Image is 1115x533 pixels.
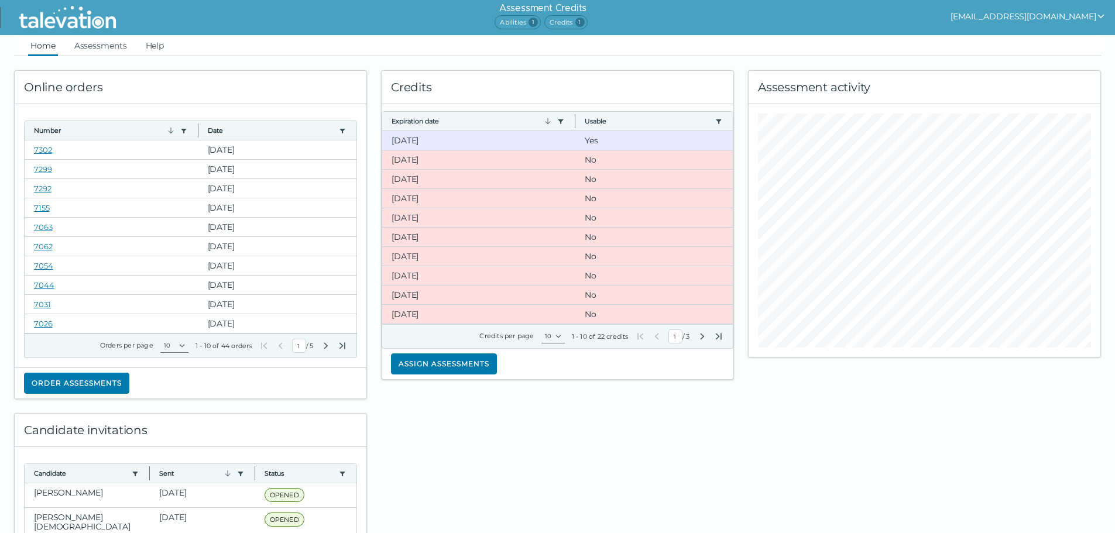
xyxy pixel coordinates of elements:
button: Next Page [698,332,707,341]
clr-dg-cell: [DATE] [382,247,575,266]
button: Expiration date [392,116,553,126]
div: Candidate invitations [15,414,366,447]
clr-dg-cell: [DATE] [382,131,575,150]
a: 7299 [34,164,52,174]
button: Status [265,469,334,478]
button: Number [34,126,176,135]
clr-dg-cell: [DATE] [382,208,575,227]
clr-dg-cell: [DATE] [382,305,575,324]
clr-dg-cell: [DATE] [382,189,575,208]
a: 7054 [34,261,53,270]
button: Previous Page [276,341,285,350]
clr-dg-cell: No [575,305,733,324]
span: 1 [529,18,538,27]
clr-dg-cell: [DATE] [198,276,357,294]
a: 7063 [34,222,53,232]
clr-dg-cell: [DATE] [382,170,575,188]
a: 7031 [34,300,51,309]
clr-dg-cell: No [575,208,733,227]
clr-dg-cell: [DATE] [198,237,357,256]
a: 7026 [34,319,53,328]
clr-dg-cell: No [575,228,733,246]
button: Candidate [34,469,127,478]
button: Assign assessments [391,353,497,374]
clr-dg-cell: [DATE] [198,160,357,178]
button: Column resize handle [194,118,202,143]
input: Current Page [292,339,306,353]
clr-dg-cell: [DATE] [198,314,357,333]
button: Column resize handle [571,108,579,133]
a: 7292 [34,184,52,193]
span: Abilities [495,15,541,29]
button: Sent [159,469,232,478]
clr-dg-cell: [PERSON_NAME] [25,483,150,507]
div: 1 - 10 of 44 orders [195,341,252,350]
div: 1 - 10 of 22 credits [572,332,629,341]
label: Orders per page [100,341,153,349]
clr-dg-cell: No [575,247,733,266]
label: Credits per page [479,332,534,340]
a: 7062 [34,242,53,251]
span: Total Pages [308,341,314,350]
clr-dg-cell: [DATE] [150,483,255,507]
clr-dg-cell: Yes [575,131,733,150]
clr-dg-cell: [DATE] [198,256,357,275]
clr-dg-cell: No [575,266,733,285]
clr-dg-cell: [DATE] [198,179,357,198]
img: Talevation_Logo_Transparent_white.png [14,3,121,32]
a: Assessments [72,35,129,56]
button: show user actions [951,9,1106,23]
button: Date [208,126,335,135]
button: Order assessments [24,373,129,394]
clr-dg-cell: No [575,189,733,208]
button: Previous Page [652,332,661,341]
clr-dg-cell: [DATE] [382,266,575,285]
h6: Assessment Credits [495,1,591,15]
clr-dg-cell: No [575,286,733,304]
div: Credits [382,71,733,104]
clr-dg-cell: No [575,150,733,169]
button: Last Page [338,341,347,350]
span: OPENED [265,488,304,502]
div: Assessment activity [749,71,1100,104]
clr-dg-cell: [DATE] [382,286,575,304]
clr-dg-cell: [DATE] [198,295,357,314]
a: Home [28,35,58,56]
input: Current Page [668,329,682,343]
a: 7155 [34,203,50,212]
div: / [259,339,347,353]
button: Column resize handle [146,460,153,486]
span: OPENED [265,513,304,527]
button: First Page [259,341,269,350]
button: Column resize handle [251,460,259,486]
a: Help [143,35,167,56]
clr-dg-cell: [DATE] [198,218,357,236]
span: Credits [544,15,587,29]
button: Usable [585,116,711,126]
clr-dg-cell: [DATE] [382,150,575,169]
clr-dg-cell: [DATE] [198,140,357,159]
clr-dg-cell: [DATE] [198,198,357,217]
button: Last Page [714,332,723,341]
a: 7302 [34,145,52,154]
button: Next Page [321,341,331,350]
button: First Page [636,332,645,341]
clr-dg-cell: [DATE] [382,228,575,246]
div: / [636,329,723,343]
a: 7044 [34,280,54,290]
clr-dg-cell: No [575,170,733,188]
span: 1 [575,18,585,27]
span: Total Pages [685,332,691,341]
div: Online orders [15,71,366,104]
